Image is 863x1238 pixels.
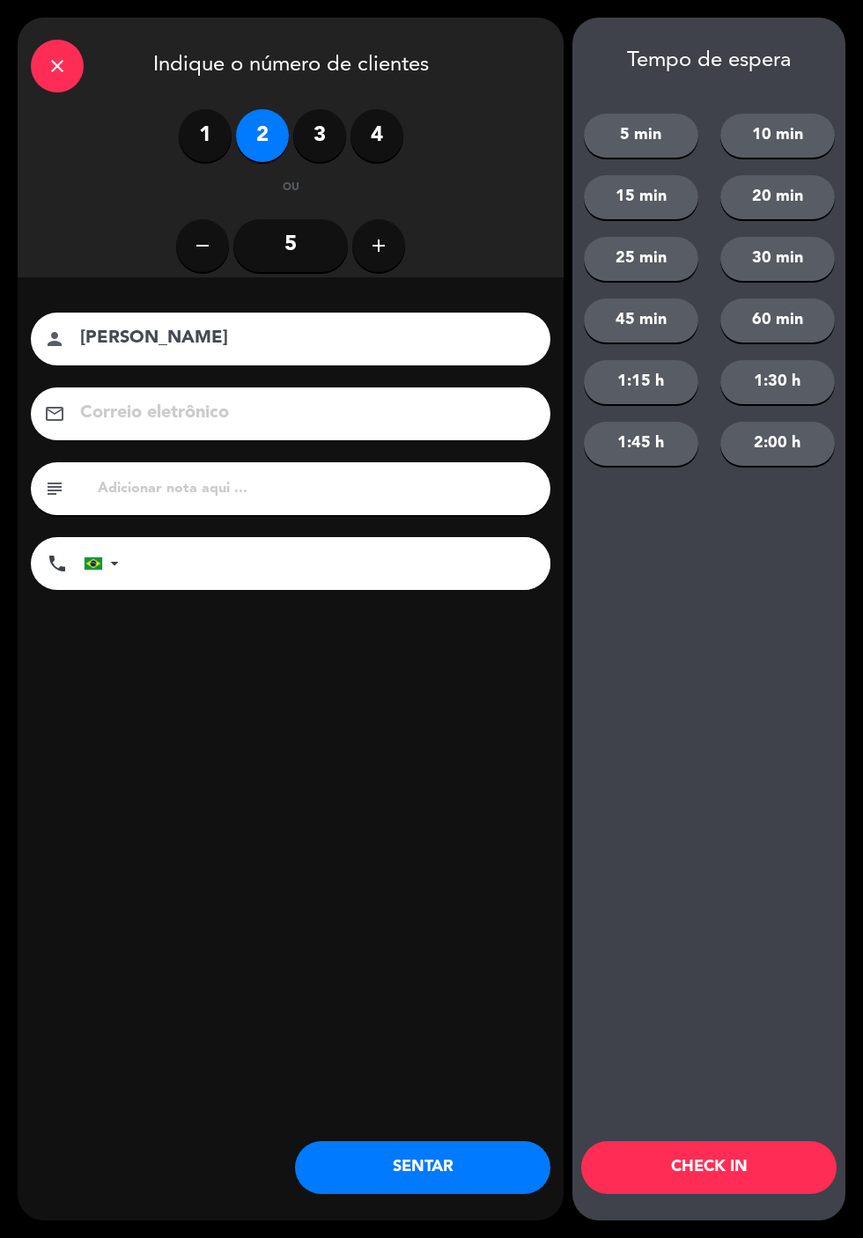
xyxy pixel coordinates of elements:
[293,109,346,162] label: 3
[581,1141,837,1194] button: CHECK IN
[179,109,232,162] label: 1
[368,235,389,256] i: add
[720,298,835,343] button: 60 min
[572,48,845,74] div: Tempo de espera
[720,360,835,404] button: 1:30 h
[18,18,564,109] div: Indique o número de clientes
[262,180,320,197] div: ou
[584,298,698,343] button: 45 min
[85,538,125,589] div: Brazil (Brasil): +55
[295,1141,550,1194] button: SENTAR
[44,328,65,350] i: person
[720,422,835,466] button: 2:00 h
[44,478,65,499] i: subject
[584,422,698,466] button: 1:45 h
[236,109,289,162] label: 2
[192,235,213,256] i: remove
[47,55,68,77] i: close
[96,476,537,501] input: Adicionar nota aqui ...
[78,323,527,354] input: nome do cliente
[720,114,835,158] button: 10 min
[584,175,698,219] button: 15 min
[584,114,698,158] button: 5 min
[720,175,835,219] button: 20 min
[584,360,698,404] button: 1:15 h
[78,398,527,429] input: Correio eletrônico
[352,219,405,272] button: add
[350,109,403,162] label: 4
[584,237,698,281] button: 25 min
[44,403,65,424] i: email
[176,219,229,272] button: remove
[47,553,68,574] i: phone
[720,237,835,281] button: 30 min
